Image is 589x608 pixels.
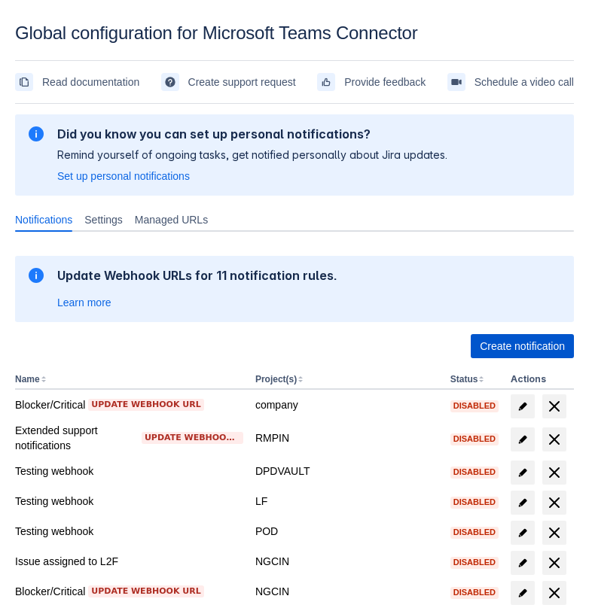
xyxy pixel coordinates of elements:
span: feedback [320,76,332,88]
span: Update webhook URL [91,399,200,411]
span: videoCall [450,76,462,88]
span: edit [517,557,529,569]
button: Project(s) [255,374,297,385]
th: Actions [505,370,574,390]
span: delete [545,430,563,448]
span: delete [545,554,563,572]
span: Disabled [450,468,499,476]
span: delete [545,584,563,602]
span: edit [517,497,529,509]
span: edit [517,467,529,479]
span: Notifications [15,212,72,227]
a: Read documentation [15,70,139,94]
div: Testing webhook [15,494,243,509]
span: Create support request [188,70,296,94]
span: Disabled [450,402,499,410]
span: Disabled [450,498,499,506]
span: Disabled [450,558,499,567]
div: company [255,397,438,412]
div: Testing webhook [15,524,243,539]
div: POD [255,524,438,539]
span: Schedule a video call [475,70,574,94]
div: NGCIN [255,554,438,569]
div: Testing webhook [15,464,243,479]
span: support [164,76,176,88]
div: Extended support notifications [15,423,243,453]
span: Read documentation [42,70,139,94]
span: edit [517,527,529,539]
span: Managed URLs [135,212,208,227]
span: Update webhook URL [91,585,200,597]
span: delete [545,494,563,512]
div: RMPIN [255,430,438,445]
span: edit [517,400,529,412]
span: information [27,266,45,284]
a: Schedule a video call [447,70,574,94]
button: Create notification [471,334,574,358]
span: Update webhook URL [145,432,240,444]
div: Blocker/Critical [15,584,243,599]
span: delete [545,524,563,542]
span: delete [545,397,563,415]
div: DPDVAULT [255,464,438,479]
button: Status [450,374,478,385]
span: Disabled [450,528,499,537]
button: Name [15,374,40,385]
div: Blocker/Critical [15,397,243,412]
h2: Update Webhook URLs for 11 notification rules. [57,268,337,283]
span: documentation [18,76,30,88]
a: Learn more [57,295,111,310]
span: Disabled [450,588,499,597]
div: LF [255,494,438,509]
span: Provide feedback [344,70,426,94]
a: Create support request [161,70,296,94]
span: edit [517,587,529,599]
p: Remind yourself of ongoing tasks, get notified personally about Jira updates. [57,147,447,163]
span: edit [517,433,529,445]
div: Global configuration for Microsoft Teams Connector [15,23,574,44]
span: information [27,125,45,143]
span: delete [545,464,563,482]
h2: Did you know you can set up personal notifications? [57,126,447,141]
span: Create notification [480,334,565,358]
div: Issue assigned to L2F [15,554,243,569]
div: NGCIN [255,584,438,599]
span: Disabled [450,435,499,443]
a: Set up personal notifications [57,169,190,184]
span: Settings [84,212,123,227]
a: Provide feedback [317,70,426,94]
